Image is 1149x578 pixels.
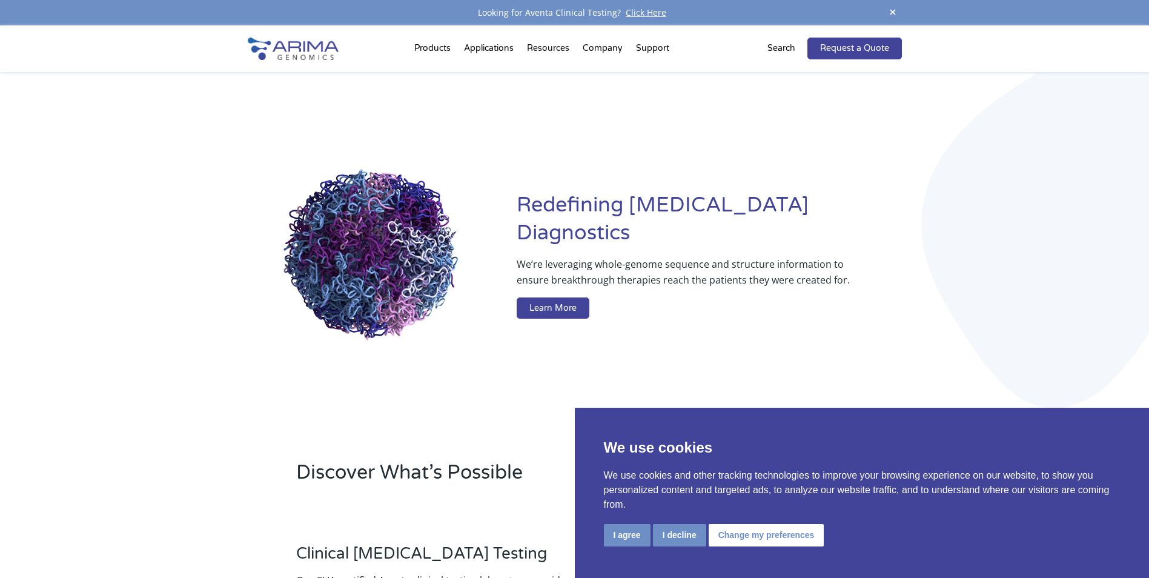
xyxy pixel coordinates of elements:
[709,524,824,546] button: Change my preferences
[248,5,902,21] div: Looking for Aventa Clinical Testing?
[604,468,1121,512] p: We use cookies and other tracking technologies to improve your browsing experience on our website...
[604,524,651,546] button: I agree
[296,544,626,573] h3: Clinical [MEDICAL_DATA] Testing
[517,191,901,256] h1: Redefining [MEDICAL_DATA] Diagnostics
[621,7,671,18] a: Click Here
[653,524,706,546] button: I decline
[1088,520,1149,578] iframe: Chat Widget
[807,38,902,59] a: Request a Quote
[767,41,795,56] p: Search
[248,38,339,60] img: Arima-Genomics-logo
[604,437,1121,459] p: We use cookies
[296,459,729,496] h2: Discover What’s Possible
[517,297,589,319] a: Learn More
[517,256,853,297] p: We’re leveraging whole-genome sequence and structure information to ensure breakthrough therapies...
